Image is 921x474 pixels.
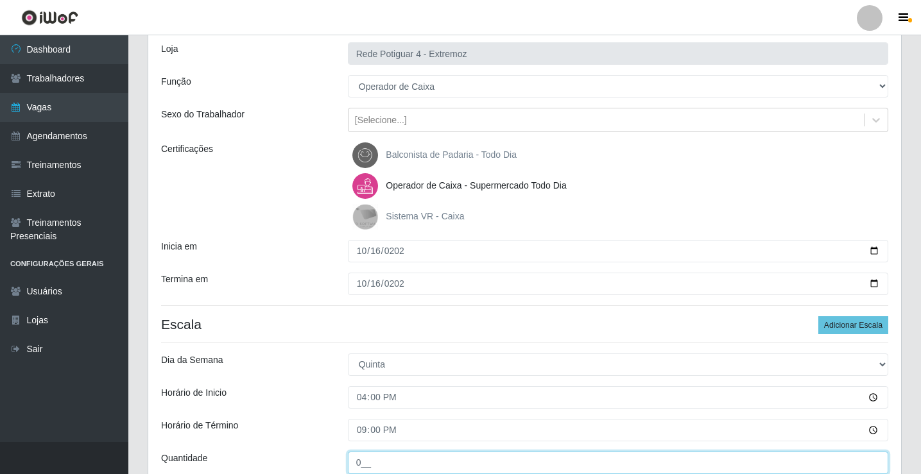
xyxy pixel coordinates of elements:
input: 00:00 [348,386,888,409]
img: Balconista de Padaria - Todo Dia [352,142,383,168]
label: Termina em [161,273,208,286]
button: Adicionar Escala [818,316,888,334]
label: Dia da Semana [161,353,223,367]
input: 00/00/0000 [348,240,888,262]
label: Inicia em [161,240,197,253]
label: Certificações [161,142,213,156]
img: Sistema VR - Caixa [352,204,383,230]
span: Sistema VR - Caixa [386,211,464,221]
label: Horário de Término [161,419,238,432]
img: CoreUI Logo [21,10,78,26]
input: 00:00 [348,419,888,441]
h4: Escala [161,316,888,332]
label: Horário de Inicio [161,386,227,400]
span: Operador de Caixa - Supermercado Todo Dia [386,180,566,190]
label: Função [161,75,191,89]
label: Quantidade [161,452,207,465]
span: Balconista de Padaria - Todo Dia [386,149,517,160]
input: Informe a quantidade... [348,452,888,474]
label: Sexo do Trabalhador [161,108,245,121]
label: Loja [161,42,178,56]
img: Operador de Caixa - Supermercado Todo Dia [352,173,383,199]
div: [Selecione...] [355,114,407,127]
input: 00/00/0000 [348,273,888,295]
